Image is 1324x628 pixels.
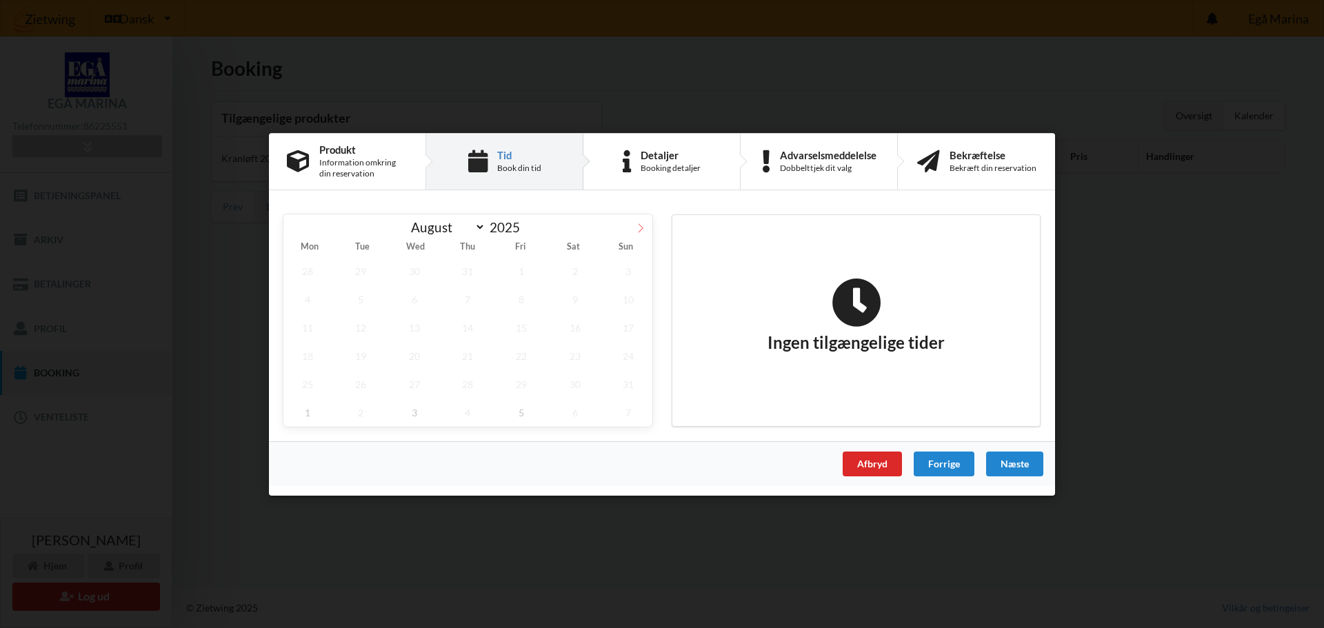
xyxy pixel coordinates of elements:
span: Thu [441,243,494,252]
span: August 6, 2025 [390,285,439,313]
span: August 30, 2025 [551,369,599,398]
span: August 7, 2025 [444,285,492,313]
span: August 20, 2025 [390,341,439,369]
div: Næste [986,451,1043,476]
span: September 6, 2025 [551,398,599,426]
div: Detaljer [641,149,701,160]
div: Advarselsmeddelelse [780,149,876,160]
div: Information omkring din reservation [319,157,408,179]
div: Produkt [319,143,408,154]
div: Bekræftelse [950,149,1036,160]
input: Year [485,219,531,235]
span: August 1, 2025 [497,256,545,285]
span: August 17, 2025 [604,313,652,341]
div: Afbryd [843,451,902,476]
span: July 31, 2025 [444,256,492,285]
span: August 5, 2025 [337,285,385,313]
span: August 12, 2025 [337,313,385,341]
span: Sat [547,243,599,252]
span: August 3, 2025 [604,256,652,285]
span: September 2, 2025 [337,398,385,426]
span: August 21, 2025 [444,341,492,369]
span: July 29, 2025 [337,256,385,285]
span: August 2, 2025 [551,256,599,285]
span: August 16, 2025 [551,313,599,341]
span: August 31, 2025 [604,369,652,398]
span: July 30, 2025 [390,256,439,285]
span: August 4, 2025 [283,285,332,313]
span: Tue [336,243,388,252]
div: Dobbelttjek dit valg [780,163,876,174]
span: September 3, 2025 [390,398,439,426]
span: August 26, 2025 [337,369,385,398]
div: Booking detaljer [641,163,701,174]
span: September 5, 2025 [497,398,545,426]
span: July 28, 2025 [283,256,332,285]
span: August 22, 2025 [497,341,545,369]
div: Bekræft din reservation [950,163,1036,174]
span: Wed [389,243,441,252]
select: Month [405,219,486,236]
span: August 29, 2025 [497,369,545,398]
span: September 1, 2025 [283,398,332,426]
span: August 11, 2025 [283,313,332,341]
span: August 19, 2025 [337,341,385,369]
span: September 7, 2025 [604,398,652,426]
span: Mon [283,243,336,252]
span: August 8, 2025 [497,285,545,313]
span: August 28, 2025 [444,369,492,398]
div: Forrige [914,451,974,476]
span: September 4, 2025 [444,398,492,426]
span: August 10, 2025 [604,285,652,313]
h2: Ingen tilgængelige tider [768,277,945,353]
span: August 14, 2025 [444,313,492,341]
span: Fri [494,243,547,252]
span: Sun [600,243,652,252]
span: August 9, 2025 [551,285,599,313]
div: Book din tid [497,163,541,174]
span: August 15, 2025 [497,313,545,341]
span: August 27, 2025 [390,369,439,398]
span: August 24, 2025 [604,341,652,369]
span: August 13, 2025 [390,313,439,341]
span: August 25, 2025 [283,369,332,398]
span: August 18, 2025 [283,341,332,369]
div: Tid [497,149,541,160]
span: August 23, 2025 [551,341,599,369]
